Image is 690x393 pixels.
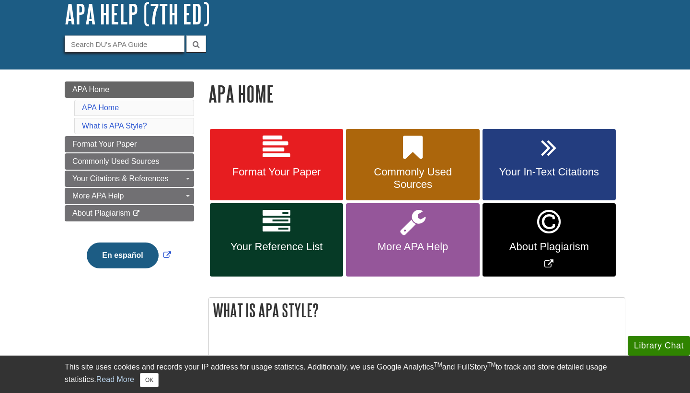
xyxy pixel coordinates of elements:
[490,166,609,178] span: Your In-Text Citations
[353,241,472,253] span: More APA Help
[483,203,616,277] a: Link opens in new window
[210,203,343,277] a: Your Reference List
[346,129,479,201] a: Commonly Used Sources
[65,153,194,170] a: Commonly Used Sources
[209,298,625,323] h2: What is APA Style?
[82,122,147,130] a: What is APA Style?
[65,205,194,221] a: About Plagiarism
[140,373,159,387] button: Close
[65,35,184,52] input: Search DU's APA Guide
[72,192,124,200] span: More APA Help
[434,361,442,368] sup: TM
[490,241,609,253] span: About Plagiarism
[210,129,343,201] a: Format Your Paper
[84,251,173,259] a: Link opens in new window
[487,361,495,368] sup: TM
[217,166,336,178] span: Format Your Paper
[72,174,168,183] span: Your Citations & References
[628,336,690,356] button: Library Chat
[72,140,137,148] span: Format Your Paper
[353,166,472,191] span: Commonly Used Sources
[208,81,625,106] h1: APA Home
[72,209,130,217] span: About Plagiarism
[72,157,159,165] span: Commonly Used Sources
[132,210,140,217] i: This link opens in a new window
[96,375,134,383] a: Read More
[65,136,194,152] a: Format Your Paper
[82,104,119,112] a: APA Home
[87,243,158,268] button: En español
[346,203,479,277] a: More APA Help
[65,81,194,285] div: Guide Page Menu
[65,81,194,98] a: APA Home
[65,188,194,204] a: More APA Help
[217,241,336,253] span: Your Reference List
[72,85,109,93] span: APA Home
[483,129,616,201] a: Your In-Text Citations
[65,361,625,387] div: This site uses cookies and records your IP address for usage statistics. Additionally, we use Goo...
[65,171,194,187] a: Your Citations & References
